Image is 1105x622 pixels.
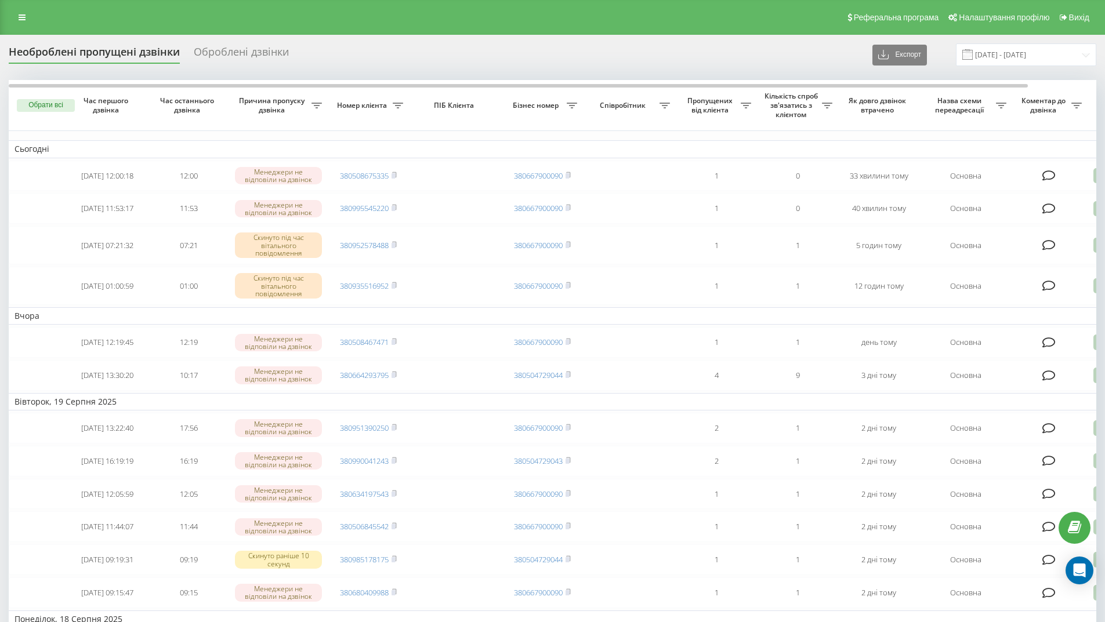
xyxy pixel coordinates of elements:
button: Експорт [872,45,927,66]
div: Необроблені пропущені дзвінки [9,46,180,64]
a: 380667900090 [514,521,563,532]
a: 380667900090 [514,337,563,347]
span: Причина пропуску дзвінка [235,96,311,114]
span: Вихід [1069,13,1089,22]
td: 11:53 [148,193,229,224]
a: 380504729044 [514,370,563,380]
td: Основна [919,193,1012,224]
span: Коментар до дзвінка [1018,96,1071,114]
td: 1 [676,193,757,224]
td: 1 [676,544,757,575]
a: 380680409988 [340,587,389,598]
td: Основна [919,446,1012,476]
td: Основна [919,161,1012,191]
a: 380667900090 [514,281,563,291]
a: 380634197543 [340,489,389,499]
td: 1 [757,226,838,264]
a: 380508675335 [340,170,389,181]
span: Пропущених від клієнта [682,96,741,114]
td: 01:00 [148,267,229,305]
td: 2 дні тому [838,413,919,443]
td: 1 [676,327,757,358]
div: Скинуто раніше 10 секунд [235,551,322,568]
td: 1 [757,511,838,542]
span: ПІБ Клієнта [419,101,492,110]
div: Менеджери не відповіли на дзвінок [235,419,322,437]
td: 12:19 [148,327,229,358]
div: Менеджери не відповіли на дзвінок [235,518,322,536]
td: 0 [757,193,838,224]
td: Основна [919,360,1012,391]
a: 380951390250 [340,423,389,433]
td: 1 [757,577,838,608]
div: Менеджери не відповіли на дзвінок [235,366,322,384]
td: 2 [676,413,757,443]
a: 380952578488 [340,240,389,250]
td: Основна [919,413,1012,443]
td: 1 [676,511,757,542]
td: 1 [757,479,838,510]
span: Як довго дзвінок втрачено [847,96,910,114]
td: 2 дні тому [838,446,919,476]
td: [DATE] 09:19:31 [67,544,148,575]
td: 9 [757,360,838,391]
td: 1 [757,267,838,305]
td: [DATE] 12:05:59 [67,479,148,510]
td: [DATE] 13:22:40 [67,413,148,443]
a: 380667900090 [514,240,563,250]
div: Менеджери не відповіли на дзвінок [235,485,322,503]
td: 1 [676,226,757,264]
td: 5 годин тому [838,226,919,264]
span: Бізнес номер [508,101,567,110]
td: 40 хвилин тому [838,193,919,224]
td: [DATE] 12:00:18 [67,161,148,191]
a: 380504729043 [514,456,563,466]
td: Основна [919,226,1012,264]
div: Менеджери не відповіли на дзвінок [235,167,322,184]
td: 2 дні тому [838,544,919,575]
td: [DATE] 09:15:47 [67,577,148,608]
td: [DATE] 11:53:17 [67,193,148,224]
td: 1 [757,413,838,443]
td: [DATE] 16:19:19 [67,446,148,476]
a: 380667900090 [514,170,563,181]
td: 3 дні тому [838,360,919,391]
div: Скинуто під час вітального повідомлення [235,232,322,258]
td: [DATE] 13:30:20 [67,360,148,391]
td: [DATE] 07:21:32 [67,226,148,264]
td: 17:56 [148,413,229,443]
div: Оброблені дзвінки [194,46,289,64]
div: Менеджери не відповіли на дзвінок [235,200,322,217]
td: день тому [838,327,919,358]
td: 4 [676,360,757,391]
td: 16:19 [148,446,229,476]
span: Реферальна програма [854,13,939,22]
button: Обрати всі [17,99,75,112]
td: Основна [919,577,1012,608]
div: Open Intercom Messenger [1066,556,1093,584]
td: 2 дні тому [838,479,919,510]
a: 380504729044 [514,554,563,565]
a: 380667900090 [514,489,563,499]
td: Основна [919,544,1012,575]
div: Менеджери не відповіли на дзвінок [235,334,322,351]
a: 380995545220 [340,203,389,213]
a: 380664293795 [340,370,389,380]
td: 12 годин тому [838,267,919,305]
a: 380985178175 [340,554,389,565]
td: 1 [676,161,757,191]
td: 12:00 [148,161,229,191]
a: 380990041243 [340,456,389,466]
span: Час першого дзвінка [76,96,139,114]
span: Кількість спроб зв'язатись з клієнтом [763,92,822,119]
span: Назва схеми переадресації [925,96,996,114]
td: 07:21 [148,226,229,264]
div: Менеджери не відповіли на дзвінок [235,452,322,470]
span: Співробітник [589,101,660,110]
div: Менеджери не відповіли на дзвінок [235,584,322,601]
span: Налаштування профілю [959,13,1049,22]
td: 0 [757,161,838,191]
td: [DATE] 11:44:07 [67,511,148,542]
div: Скинуто під час вітального повідомлення [235,273,322,299]
a: 380935516952 [340,281,389,291]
